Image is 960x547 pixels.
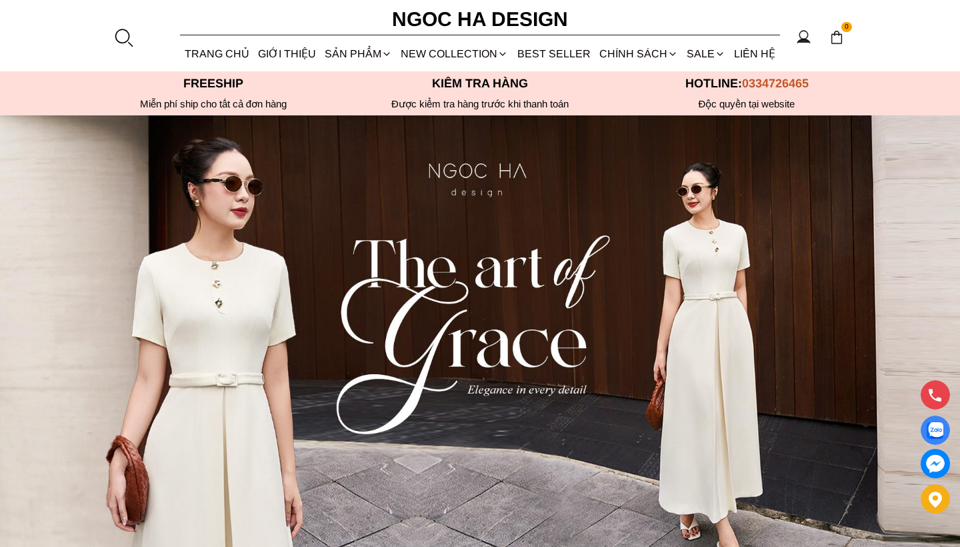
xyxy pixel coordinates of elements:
div: Miễn phí ship cho tất cả đơn hàng [80,98,347,110]
a: GIỚI THIỆU [253,36,320,71]
div: SẢN PHẨM [321,36,397,71]
h6: Độc quyền tại website [613,98,880,110]
a: BEST SELLER [513,36,595,71]
a: SALE [683,36,730,71]
a: messenger [921,449,950,478]
p: Hotline: [613,77,880,91]
font: Kiểm tra hàng [432,77,528,90]
a: LIÊN HỆ [730,36,780,71]
p: Freeship [80,77,347,91]
a: NEW COLLECTION [397,36,513,71]
a: Ngoc Ha Design [380,3,580,35]
span: 0334726465 [742,77,809,90]
span: 0 [841,22,852,33]
div: Chính sách [595,36,682,71]
p: Được kiểm tra hàng trước khi thanh toán [347,98,613,110]
a: Display image [921,416,950,445]
img: Display image [927,422,943,439]
a: TRANG CHỦ [180,36,253,71]
img: img-CART-ICON-ksit0nf1 [829,30,844,45]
